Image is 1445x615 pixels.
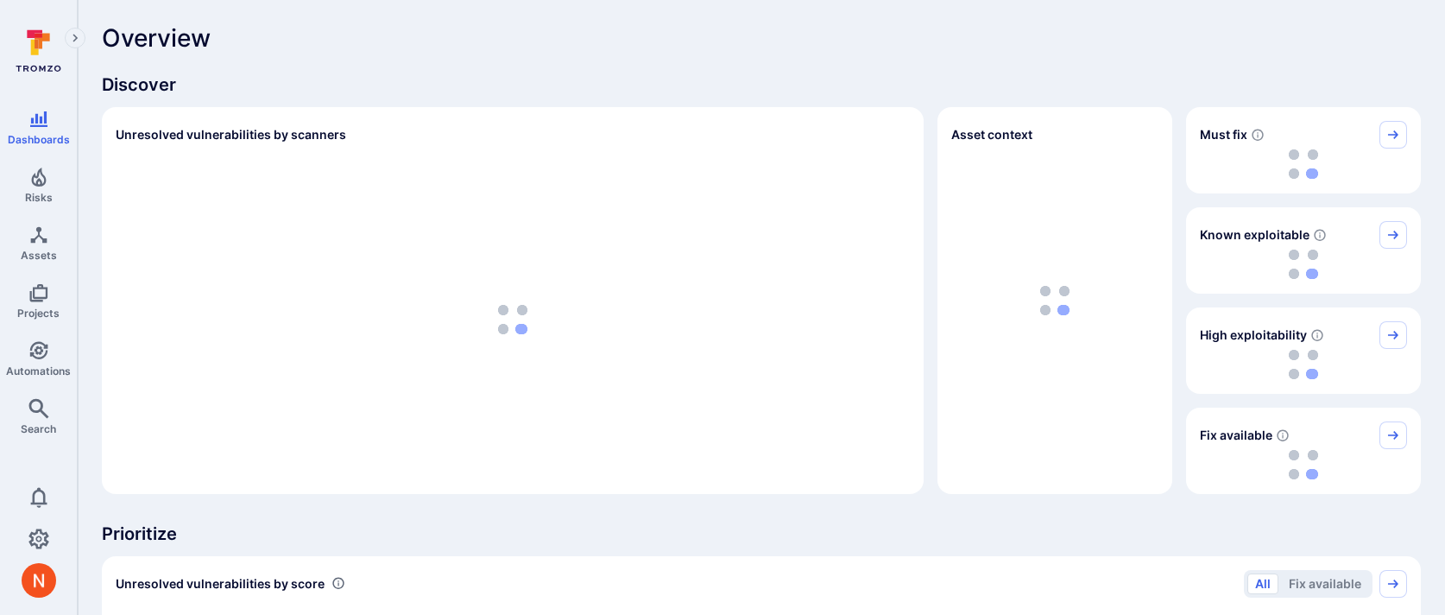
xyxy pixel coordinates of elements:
[1247,574,1278,594] button: All
[1186,307,1421,394] div: High exploitability
[21,422,56,435] span: Search
[69,31,81,46] i: Expand navigation menu
[1186,207,1421,294] div: Known exploitable
[8,133,70,146] span: Dashboards
[1200,249,1407,280] div: loading spinner
[25,191,53,204] span: Risks
[1251,128,1265,142] svg: Risk score >=40 , missed SLA
[22,563,56,598] img: ACg8ocIprwjrgDQnDsNSk9Ghn5p5-B8DpAKWoJ5Gi9syOE4K59tr4Q=s96-c
[17,307,60,320] span: Projects
[22,563,56,598] div: Neeren Patki
[65,28,85,48] button: Expand navigation menu
[1200,449,1407,480] div: loading spinner
[116,159,910,480] div: loading spinner
[1186,408,1421,494] div: Fix available
[1310,328,1324,342] svg: EPSS score ≥ 0.7
[102,73,1421,97] span: Discover
[6,365,71,377] span: Automations
[1186,107,1421,193] div: Must fix
[1289,149,1318,179] img: Loading...
[116,126,346,143] h2: Unresolved vulnerabilities by scanners
[1281,574,1369,594] button: Fix available
[102,24,211,52] span: Overview
[1200,149,1407,180] div: loading spinner
[951,126,1032,143] span: Asset context
[21,249,57,262] span: Assets
[1200,226,1309,244] span: Known exploitable
[102,522,1421,546] span: Prioritize
[1200,427,1272,444] span: Fix available
[1276,428,1290,442] svg: Vulnerabilities with fix available
[116,575,325,593] span: Unresolved vulnerabilities by score
[1200,126,1247,143] span: Must fix
[1289,250,1318,279] img: Loading...
[1289,350,1318,379] img: Loading...
[1289,450,1318,479] img: Loading...
[1200,327,1307,344] span: High exploitability
[1200,349,1407,380] div: loading spinner
[331,574,345,593] div: Number of vulnerabilities in status 'Open' 'Triaged' and 'In process' grouped by score
[1313,228,1327,242] svg: Confirmed exploitable by KEV
[498,305,527,334] img: Loading...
